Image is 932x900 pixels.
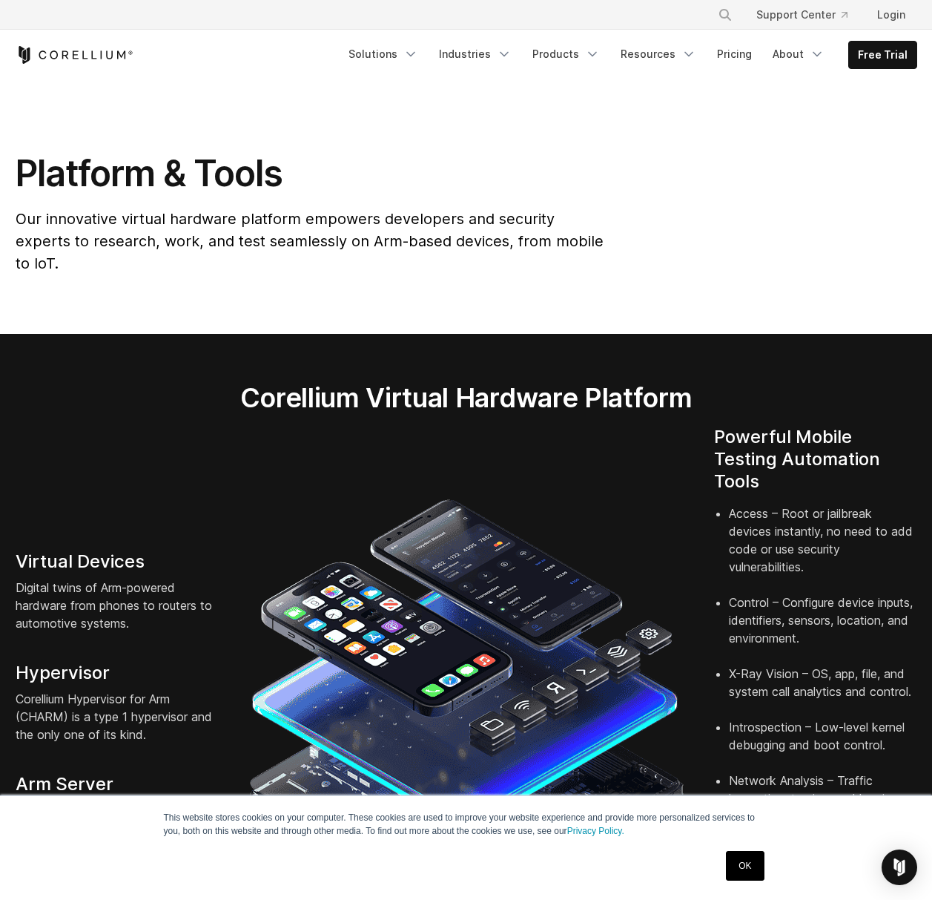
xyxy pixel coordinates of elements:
a: OK [726,851,764,881]
h4: Arm Server [16,773,219,795]
a: Solutions [340,41,427,68]
div: Navigation Menu [700,1,917,28]
a: Products [523,41,609,68]
li: X-Ray Vision – OS, app, file, and system call analytics and control. [729,665,917,718]
li: Control – Configure device inputs, identifiers, sensors, location, and environment. [729,594,917,665]
div: Navigation Menu [340,41,917,69]
a: Industries [430,41,520,68]
li: Access – Root or jailbreak devices instantly, no need to add code or use security vulnerabilities. [729,505,917,594]
li: Network Analysis – Traffic inspection, tracing, and logging. [729,772,917,825]
a: Login [865,1,917,28]
a: About [764,41,833,68]
h4: Hypervisor [16,662,219,684]
h2: Corellium Virtual Hardware Platform [171,381,761,414]
p: This website stores cookies on your computer. These cookies are used to improve your website expe... [164,811,769,838]
a: Resources [612,41,705,68]
p: Corellium Hypervisor for Arm (CHARM) is a type 1 hypervisor and the only one of its kind. [16,690,219,743]
a: Free Trial [849,42,916,68]
a: Support Center [744,1,859,28]
a: Pricing [708,41,761,68]
button: Search [712,1,738,28]
p: Digital twins of Arm-powered hardware from phones to routers to automotive systems. [16,579,219,632]
div: Open Intercom Messenger [882,850,917,885]
li: Introspection – Low-level kernel debugging and boot control. [729,718,917,772]
h4: Powerful Mobile Testing Automation Tools [714,426,917,493]
a: Privacy Policy. [567,826,624,836]
h1: Platform & Tools [16,151,607,196]
a: Corellium Home [16,46,133,64]
h4: Virtual Devices [16,551,219,573]
span: Our innovative virtual hardware platform empowers developers and security experts to research, wo... [16,210,604,272]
